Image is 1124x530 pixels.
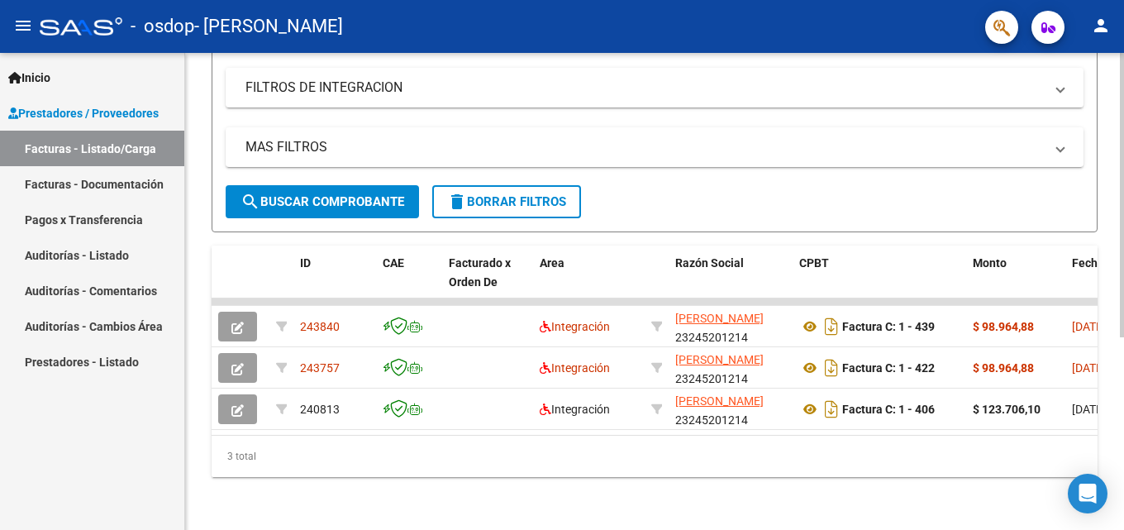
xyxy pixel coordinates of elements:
[540,256,564,270] span: Area
[8,69,50,87] span: Inicio
[383,256,404,270] span: CAE
[821,313,842,340] i: Descargar documento
[669,246,793,318] datatable-header-cell: Razón Social
[540,403,610,416] span: Integración
[241,192,260,212] mat-icon: search
[540,320,610,333] span: Integración
[212,436,1098,477] div: 3 total
[300,403,340,416] span: 240813
[293,246,376,318] datatable-header-cell: ID
[966,246,1065,318] datatable-header-cell: Monto
[226,68,1084,107] mat-expansion-panel-header: FILTROS DE INTEGRACION
[973,403,1041,416] strong: $ 123.706,10
[376,246,442,318] datatable-header-cell: CAE
[300,361,340,375] span: 243757
[675,256,744,270] span: Razón Social
[1072,403,1106,416] span: [DATE]
[194,8,343,45] span: - [PERSON_NAME]
[226,185,419,218] button: Buscar Comprobante
[13,16,33,36] mat-icon: menu
[226,127,1084,167] mat-expansion-panel-header: MAS FILTROS
[442,246,533,318] datatable-header-cell: Facturado x Orden De
[842,403,935,416] strong: Factura C: 1 - 406
[842,361,935,375] strong: Factura C: 1 - 422
[793,246,966,318] datatable-header-cell: CPBT
[300,256,311,270] span: ID
[1072,361,1106,375] span: [DATE]
[245,79,1044,97] mat-panel-title: FILTROS DE INTEGRACION
[449,256,511,289] span: Facturado x Orden De
[8,104,159,122] span: Prestadores / Proveedores
[131,8,194,45] span: - osdop
[973,256,1007,270] span: Monto
[842,320,935,333] strong: Factura C: 1 - 439
[447,192,467,212] mat-icon: delete
[241,194,404,209] span: Buscar Comprobante
[533,246,645,318] datatable-header-cell: Area
[821,355,842,381] i: Descargar documento
[432,185,581,218] button: Borrar Filtros
[675,353,764,366] span: [PERSON_NAME]
[1068,474,1107,513] div: Open Intercom Messenger
[821,396,842,423] i: Descargar documento
[300,320,340,333] span: 243840
[540,361,610,375] span: Integración
[245,138,1044,156] mat-panel-title: MAS FILTROS
[675,312,764,325] span: [PERSON_NAME]
[675,394,764,408] span: [PERSON_NAME]
[1072,320,1106,333] span: [DATE]
[1091,16,1111,36] mat-icon: person
[973,361,1034,375] strong: $ 98.964,88
[675,309,786,344] div: 23245201214
[799,256,829,270] span: CPBT
[973,320,1034,333] strong: $ 98.964,88
[447,194,566,209] span: Borrar Filtros
[675,392,786,427] div: 23245201214
[675,351,786,385] div: 23245201214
